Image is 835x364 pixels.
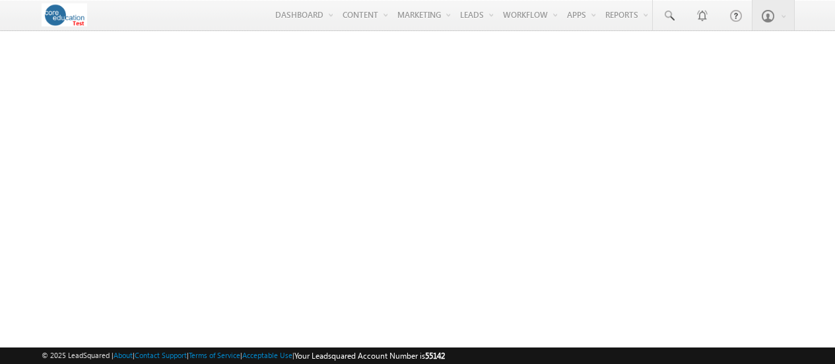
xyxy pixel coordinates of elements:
span: Your Leadsquared Account Number is [294,351,445,361]
a: Contact Support [135,351,187,359]
a: About [114,351,133,359]
a: Terms of Service [189,351,240,359]
span: © 2025 LeadSquared | | | | | [42,349,445,362]
img: Custom Logo [42,3,87,26]
a: Acceptable Use [242,351,292,359]
span: 55142 [425,351,445,361]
